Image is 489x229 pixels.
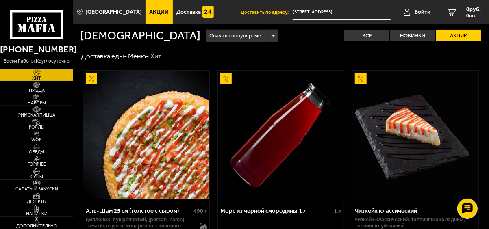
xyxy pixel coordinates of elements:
div: Аль-Шам 25 см (толстое с сыром) [86,207,191,214]
img: Акционный [220,73,232,84]
span: Акции [150,9,169,15]
img: Чизкейк классический [352,71,478,199]
span: 490 г [193,207,207,214]
h1: [DEMOGRAPHIC_DATA] [80,30,200,41]
a: АкционныйМорс из черной смородины 1 л [218,71,344,199]
span: Доставка [176,9,201,15]
span: Рабфаковская улица, 3к1 [293,5,391,20]
img: Морс из черной смородины 1 л [218,71,344,199]
div: Чизкейк классический [355,207,461,214]
span: Сначала популярные [209,28,261,43]
p: Чизкейк классический, топпинг шоколадный, топпинг клубничный. [355,216,476,229]
span: [GEOGRAPHIC_DATA] [85,9,142,15]
a: Доставка еды- [81,52,127,60]
span: 1 л [334,207,341,214]
img: Акционный [355,73,366,84]
span: Войти [415,9,430,15]
label: Новинки [390,30,435,41]
a: АкционныйАль-Шам 25 см (толстое с сыром) [83,71,209,199]
img: 15daf4d41897b9f0e9f617042186c801.svg [202,6,214,17]
a: Меню- [128,52,149,60]
div: Морс из черной смородины 1 л [221,207,332,214]
a: АкционныйЧизкейк классический [352,71,478,199]
span: 0 руб. [466,6,481,12]
span: Доставить по адресу: [241,10,293,15]
div: Хит [150,52,161,61]
label: Акции [436,30,481,41]
img: Аль-Шам 25 см (толстое с сыром) [83,71,209,199]
img: Акционный [86,73,97,84]
span: 0 шт. [466,13,481,18]
label: Все [344,30,389,41]
input: Ваш адрес доставки [293,5,391,20]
